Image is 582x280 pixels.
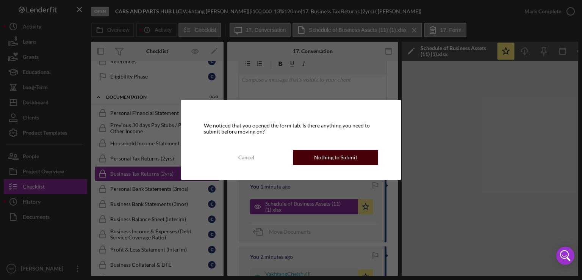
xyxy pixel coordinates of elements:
div: Open Intercom Messenger [556,247,574,265]
button: Cancel [204,150,289,165]
div: Nothing to Submit [314,150,357,165]
button: Nothing to Submit [293,150,378,165]
div: We noticed that you opened the form tab. Is there anything you need to submit before moving on? [204,123,379,135]
div: Cancel [238,150,254,165]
